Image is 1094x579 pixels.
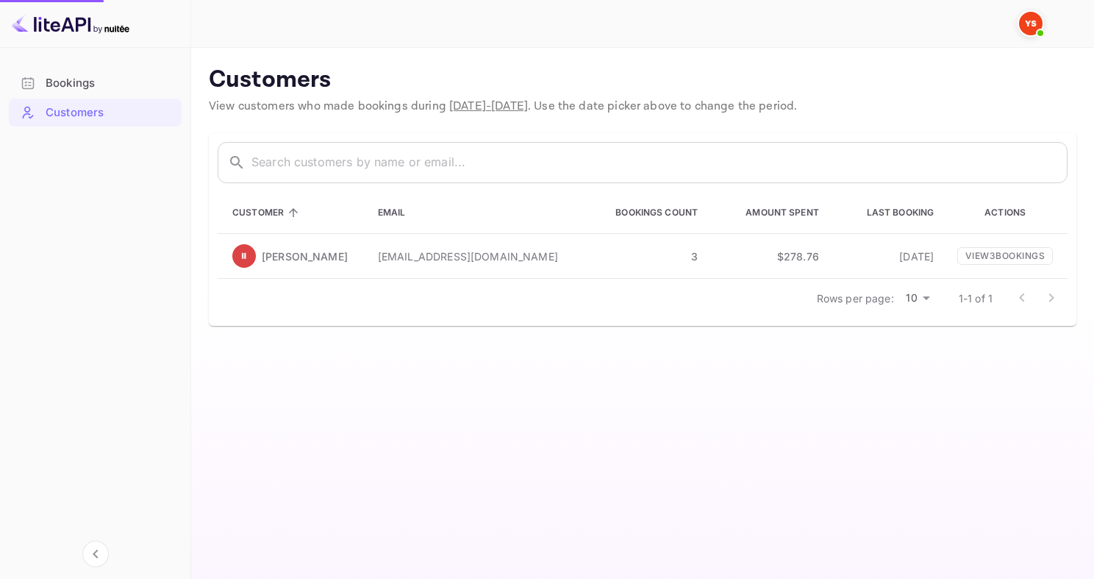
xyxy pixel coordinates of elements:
span: [DATE] - [DATE] [449,99,528,114]
span: Last Booking [848,204,934,221]
img: Yandex Support [1019,12,1043,35]
th: Actions [945,192,1068,234]
p: Customers [209,65,1076,95]
div: 10 [900,288,935,309]
p: [EMAIL_ADDRESS][DOMAIN_NAME] [378,249,568,264]
p: Rows per page: [817,291,894,306]
p: 3 [591,249,698,264]
div: Customers [46,104,174,121]
span: Amount Spent [726,204,819,221]
a: Bookings [9,69,182,96]
a: Customers [9,99,182,126]
div: Customers [9,99,182,127]
div: Bookings [9,69,182,98]
p: $278.76 [721,249,819,264]
p: [DATE] [843,249,934,264]
span: Email [378,204,425,221]
span: Customer [232,204,303,221]
div: Bookings [46,75,174,92]
p: View 3 booking s [957,247,1053,265]
button: Collapse navigation [82,541,109,567]
span: Bookings Count [596,204,698,221]
img: Ivan Ivanov [232,244,256,268]
img: LiteAPI logo [12,12,129,35]
span: View customers who made bookings during . Use the date picker above to change the period. [209,99,797,114]
p: 1-1 of 1 [959,291,993,306]
p: [PERSON_NAME] [262,249,348,264]
input: Search customers by name or email... [251,142,1068,183]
